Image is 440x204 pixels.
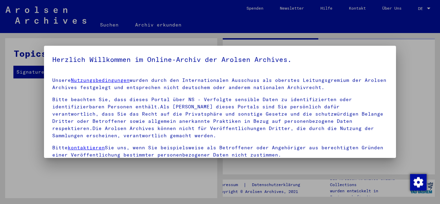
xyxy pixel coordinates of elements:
a: Nutzungsbedingungen [71,77,130,83]
p: Bitte Sie uns, wenn Sie beispielsweise als Betroffener oder Angehöriger aus berechtigten Gründen ... [52,144,388,159]
h5: Herzlich Willkommen im Online-Archiv der Arolsen Archives. [52,54,388,65]
p: Bitte beachten Sie, dass dieses Portal über NS - Verfolgte sensible Daten zu identifizierten oder... [52,96,388,139]
a: kontaktieren [68,144,105,151]
div: Zustimmung ändern [410,174,426,190]
img: Zustimmung ändern [410,174,427,191]
p: Unsere wurden durch den Internationalen Ausschuss als oberstes Leitungsgremium der Arolsen Archiv... [52,77,388,91]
